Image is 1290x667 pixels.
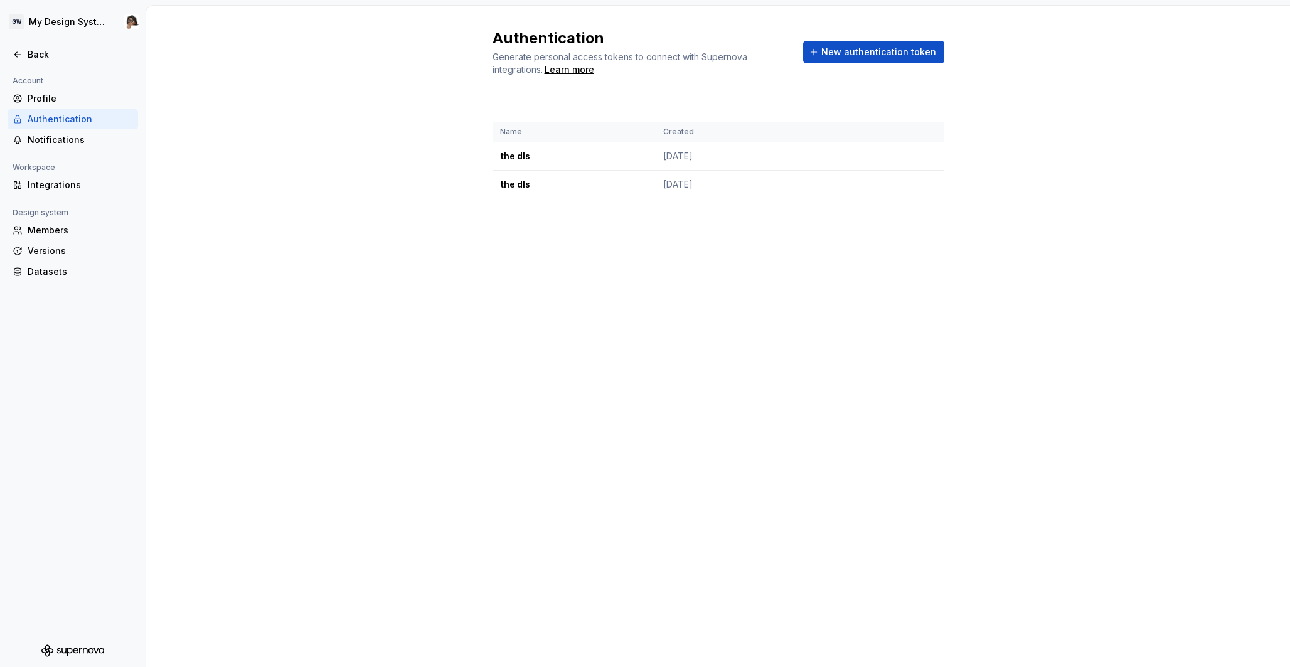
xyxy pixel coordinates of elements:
[8,241,138,261] a: Versions
[8,109,138,129] a: Authentication
[28,48,133,61] div: Back
[28,179,133,191] div: Integrations
[493,171,656,199] td: the dls
[8,205,73,220] div: Design system
[8,130,138,150] a: Notifications
[545,63,594,76] a: Learn more
[28,245,133,257] div: Versions
[28,113,133,125] div: Authentication
[656,142,912,171] td: [DATE]
[8,262,138,282] a: Datasets
[9,14,24,29] div: GW
[8,45,138,65] a: Back
[493,122,656,142] th: Name
[821,46,936,58] span: New authentication token
[29,16,109,28] div: My Design System
[28,134,133,146] div: Notifications
[8,88,138,109] a: Profile
[8,175,138,195] a: Integrations
[493,28,788,48] h2: Authentication
[28,265,133,278] div: Datasets
[8,220,138,240] a: Members
[656,171,912,199] td: [DATE]
[493,142,656,171] td: the dls
[543,65,596,75] span: .
[3,8,143,36] button: GWMy Design SystemJessica
[8,73,48,88] div: Account
[28,92,133,105] div: Profile
[8,160,60,175] div: Workspace
[656,122,912,142] th: Created
[41,644,104,657] svg: Supernova Logo
[28,224,133,237] div: Members
[803,41,944,63] button: New authentication token
[493,51,750,75] span: Generate personal access tokens to connect with Supernova integrations.
[124,14,139,29] img: Jessica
